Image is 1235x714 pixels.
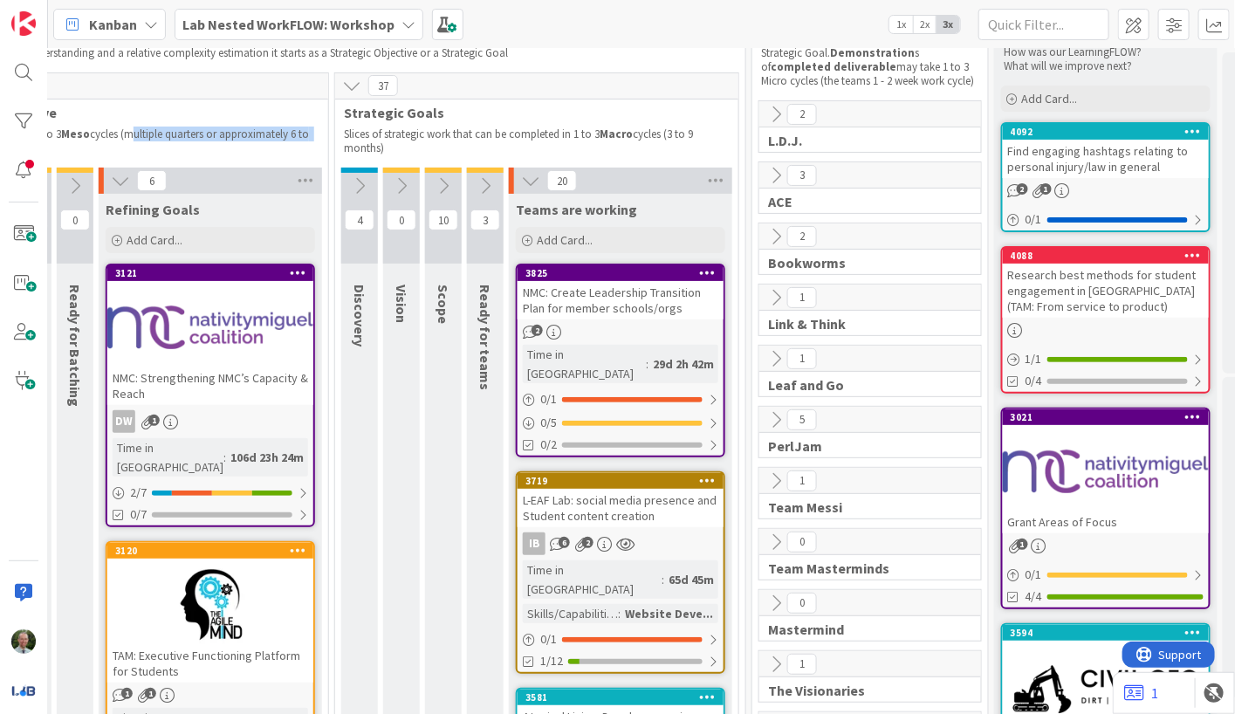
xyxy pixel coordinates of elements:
[89,14,137,35] span: Kanban
[115,545,313,557] div: 3120
[113,410,135,433] div: DW
[145,688,156,699] span: 1
[1003,124,1209,140] div: 4092
[768,437,959,455] span: PerlJam
[518,265,724,281] div: 3825
[1005,59,1207,73] p: What will we improve next?
[1040,183,1052,195] span: 1
[148,415,160,426] span: 1
[60,209,90,230] span: 0
[978,9,1109,40] input: Quick Filter...
[516,264,725,457] a: 3825NMC: Create Leadership Transition Plan for member schools/orgsTime in [GEOGRAPHIC_DATA]:29d 2...
[648,354,718,374] div: 29d 2h 42m
[787,409,817,430] span: 5
[106,201,200,218] span: Refining Goals
[387,209,416,230] span: 0
[768,254,959,271] span: Bookworms
[523,532,545,555] div: IB
[1003,409,1209,425] div: 3021
[113,438,223,477] div: Time in [GEOGRAPHIC_DATA]
[540,630,557,649] span: 0 / 1
[787,654,817,675] span: 1
[525,475,724,487] div: 3719
[761,17,979,88] p: Vertical slices of towards the satisfaction of a Strategic Goal. s of may take 1 to 3 Micro cycle...
[1003,625,1209,641] div: 3594
[664,570,718,589] div: 65d 45m
[768,376,959,394] span: Leaf and Go
[540,390,557,408] span: 0 / 1
[518,388,724,410] div: 0/1
[518,281,724,319] div: NMC: Create Leadership Transition Plan for member schools/orgs
[393,285,410,323] span: Vision
[107,265,313,281] div: 3121
[1001,408,1211,609] a: 3021Grant Areas of Focus0/14/4
[127,232,182,248] span: Add Card...
[107,482,313,504] div: 2/7
[787,348,817,369] span: 1
[768,132,959,149] span: L.D.J.
[913,16,937,33] span: 2x
[11,678,36,703] img: avatar
[61,127,90,141] strong: Meso
[523,604,618,623] div: Skills/Capabilities
[470,209,500,230] span: 3
[351,285,368,347] span: Discovery
[121,688,133,699] span: 1
[345,209,374,230] span: 4
[768,560,959,577] span: Team Masterminds
[37,3,79,24] span: Support
[559,537,570,548] span: 6
[532,325,543,336] span: 2
[107,410,313,433] div: DW
[1026,350,1042,368] span: 1 / 1
[768,621,959,638] span: Mastermind
[1001,122,1211,232] a: 4092Find engaging hashtags relating to personal injury/law in general0/1
[344,127,730,156] p: Slices of strategic work that can be completed in 1 to 3 cycles (3 to 9 months)
[787,532,817,553] span: 0
[1003,209,1209,230] div: 0/1
[768,193,959,210] span: ACE
[525,267,724,279] div: 3825
[621,604,717,623] div: Website Deve...
[518,412,724,434] div: 0/5
[516,471,725,674] a: 3719L-EAF Lab: social media presence and Student content creationIBTime in [GEOGRAPHIC_DATA]:65d ...
[1011,411,1209,423] div: 3021
[540,414,557,432] span: 0 / 5
[1003,248,1209,318] div: 4088Research best methods for student engagement in [GEOGRAPHIC_DATA] (TAM: From service to product)
[518,489,724,527] div: L-EAF Lab: social media presence and Student content creation
[646,354,648,374] span: :
[518,628,724,650] div: 0/1
[107,367,313,405] div: NMC: Strengthening NMC’s Capacity & Reach
[540,436,557,454] span: 0/2
[344,104,717,121] span: Strategic Goals
[547,170,577,191] span: 20
[516,201,637,218] span: Teams are working
[787,226,817,247] span: 2
[518,265,724,319] div: 3825NMC: Create Leadership Transition Plan for member schools/orgs
[787,470,817,491] span: 1
[1005,45,1207,59] p: How was our LearningFLOW?
[1003,248,1209,264] div: 4088
[1011,126,1209,138] div: 4092
[1124,683,1158,704] a: 1
[523,560,662,599] div: Time in [GEOGRAPHIC_DATA]
[137,170,167,191] span: 6
[1026,566,1042,584] span: 0 / 1
[130,505,147,524] span: 0/7
[1003,348,1209,370] div: 1/1
[787,287,817,308] span: 1
[518,532,724,555] div: IB
[226,448,308,467] div: 106d 23h 24m
[11,11,36,36] img: Visit kanbanzone.com
[937,16,960,33] span: 3x
[518,473,724,489] div: 3719
[523,345,646,383] div: Time in [GEOGRAPHIC_DATA]
[182,16,395,33] b: Lab Nested WorkFLOW: Workshop
[1026,210,1042,229] span: 0 / 1
[1003,264,1209,318] div: Research best methods for student engagement in [GEOGRAPHIC_DATA] (TAM: From service to product)
[1003,564,1209,586] div: 0/1
[525,691,724,704] div: 3581
[107,265,313,405] div: 3121NMC: Strengthening NMC’s Capacity & Reach
[115,267,313,279] div: 3121
[107,543,313,559] div: 3120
